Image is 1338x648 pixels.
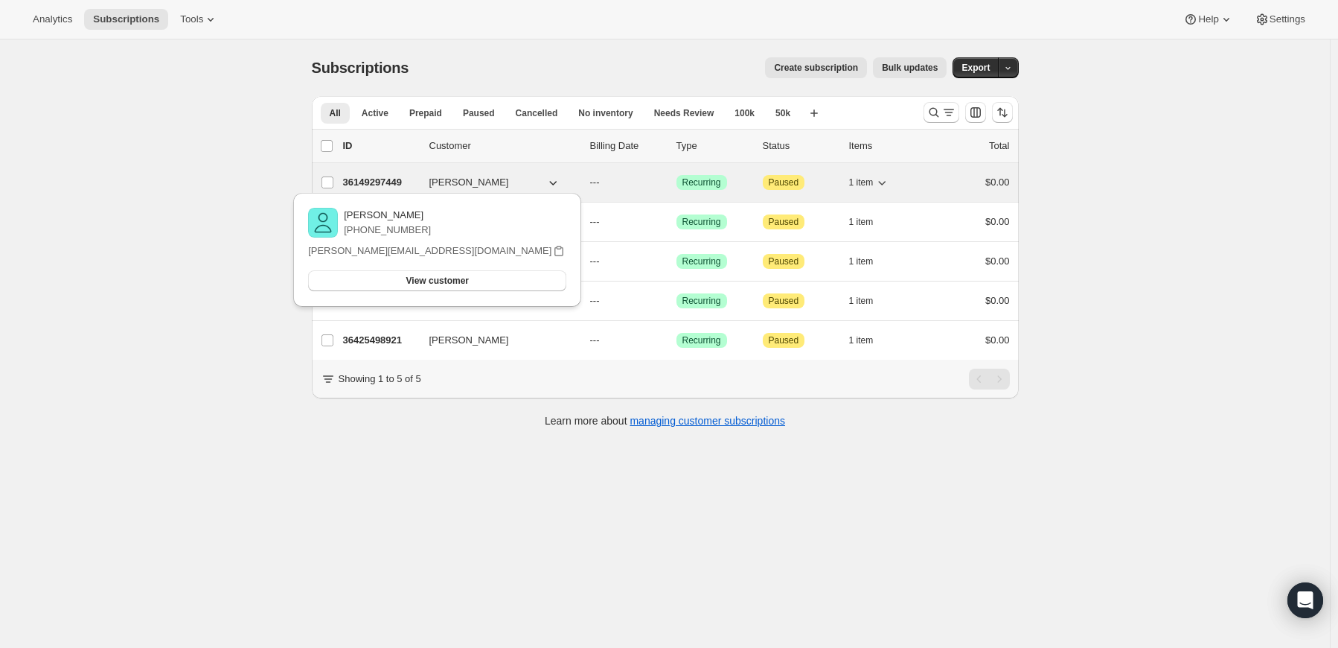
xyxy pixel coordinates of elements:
[429,139,578,153] p: Customer
[774,62,858,74] span: Create subscription
[516,107,558,119] span: Cancelled
[590,216,600,227] span: ---
[93,13,159,25] span: Subscriptions
[682,216,721,228] span: Recurring
[849,212,890,232] button: 1 item
[953,57,999,78] button: Export
[775,107,790,119] span: 50k
[985,255,1010,267] span: $0.00
[420,328,569,352] button: [PERSON_NAME]
[590,334,600,346] span: ---
[343,175,417,190] p: 36149297449
[180,13,203,25] span: Tools
[171,9,227,30] button: Tools
[590,295,600,306] span: ---
[343,139,417,153] p: ID
[590,139,665,153] p: Billing Date
[312,60,409,76] span: Subscriptions
[985,177,1010,188] span: $0.00
[84,9,168,30] button: Subscriptions
[343,139,1010,153] div: IDCustomerBilling DateTypeStatusItemsTotal
[802,103,826,124] button: Create new view
[429,333,509,348] span: [PERSON_NAME]
[849,251,890,272] button: 1 item
[1198,13,1218,25] span: Help
[343,251,1010,272] div: 37445206313[PERSON_NAME]---SuccessRecurringAttentionPaused1 item$0.00
[545,413,785,428] p: Learn more about
[849,330,890,351] button: 1 item
[429,175,509,190] span: [PERSON_NAME]
[965,102,986,123] button: Customize table column order and visibility
[630,415,785,427] a: managing customer subscriptions
[985,216,1010,227] span: $0.00
[969,369,1010,390] nav: Pagination
[308,244,551,258] p: [PERSON_NAME][EMAIL_ADDRESS][DOMAIN_NAME]
[734,107,755,119] span: 100k
[654,107,714,119] span: Needs Review
[420,171,569,194] button: [PERSON_NAME]
[406,275,469,287] span: View customer
[849,216,874,228] span: 1 item
[924,102,959,123] button: Search and filter results
[343,333,417,348] p: 36425498921
[763,139,837,153] p: Status
[344,223,431,238] p: [PHONE_NUMBER]
[961,62,990,74] span: Export
[989,139,1009,153] p: Total
[409,107,442,119] span: Prepaid
[24,9,81,30] button: Analytics
[769,295,799,307] span: Paused
[308,270,566,291] button: View customer
[1287,582,1323,618] div: Open Intercom Messenger
[1246,9,1314,30] button: Settings
[1270,13,1305,25] span: Settings
[590,177,600,188] span: ---
[463,107,495,119] span: Paused
[330,107,341,119] span: All
[344,208,431,223] p: [PERSON_NAME]
[882,62,938,74] span: Bulk updates
[362,107,388,119] span: Active
[992,102,1013,123] button: Sort the results
[985,295,1010,306] span: $0.00
[849,255,874,267] span: 1 item
[682,334,721,346] span: Recurring
[339,372,421,387] p: Showing 1 to 5 of 5
[849,334,874,346] span: 1 item
[849,172,890,193] button: 1 item
[1174,9,1242,30] button: Help
[343,290,1010,311] div: 37556912425[PERSON_NAME]---SuccessRecurringAttentionPaused1 item$0.00
[849,177,874,188] span: 1 item
[682,255,721,267] span: Recurring
[308,208,338,238] img: variant image
[769,255,799,267] span: Paused
[769,177,799,188] span: Paused
[849,139,924,153] div: Items
[590,255,600,267] span: ---
[769,216,799,228] span: Paused
[33,13,72,25] span: Analytics
[343,212,1010,232] div: 37315641641[PERSON_NAME]---SuccessRecurringAttentionPaused1 item$0.00
[682,177,721,188] span: Recurring
[765,57,867,78] button: Create subscription
[769,334,799,346] span: Paused
[849,290,890,311] button: 1 item
[682,295,721,307] span: Recurring
[873,57,947,78] button: Bulk updates
[343,172,1010,193] div: 36149297449[PERSON_NAME]---SuccessRecurringAttentionPaused1 item$0.00
[578,107,633,119] span: No inventory
[343,330,1010,351] div: 36425498921[PERSON_NAME]---SuccessRecurringAttentionPaused1 item$0.00
[676,139,751,153] div: Type
[849,295,874,307] span: 1 item
[985,334,1010,346] span: $0.00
